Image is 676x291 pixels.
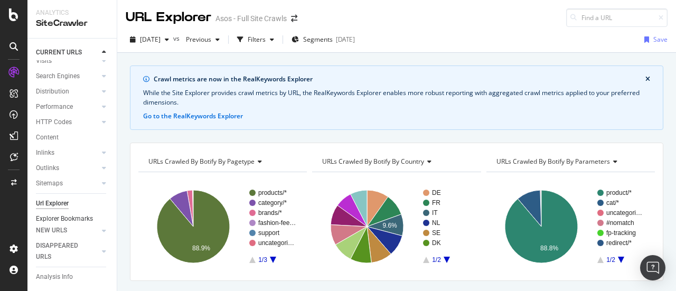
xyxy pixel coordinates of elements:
[36,271,73,283] div: Analysis Info
[143,88,650,107] div: While the Site Explorer provides crawl metrics by URL, the RealKeywords Explorer enables more rob...
[36,198,109,209] a: Url Explorer
[140,35,161,44] span: 2025 Oct. 7th
[173,34,182,43] span: vs
[36,55,52,67] div: Visits
[36,101,99,112] a: Performance
[432,189,441,196] text: DE
[248,35,266,44] div: Filters
[566,8,668,27] input: Find a URL
[540,245,558,252] text: 88.8%
[432,239,441,247] text: DK
[258,199,287,206] text: category/*
[640,255,665,280] div: Open Intercom Messenger
[36,8,108,17] div: Analytics
[36,178,63,189] div: Sitemaps
[36,147,99,158] a: Inlinks
[36,240,99,262] a: DISAPPEARED URLS
[432,229,440,237] text: SE
[258,189,287,196] text: products/*
[606,229,636,237] text: fp-tracking
[432,199,440,206] text: FR
[36,178,99,189] a: Sitemaps
[36,17,108,30] div: SiteCrawler
[148,157,255,166] span: URLs Crawled By Botify By pagetype
[258,209,282,217] text: brands/*
[320,153,471,170] h4: URLs Crawled By Botify By country
[36,132,109,143] a: Content
[36,86,99,97] a: Distribution
[36,117,99,128] a: HTTP Codes
[494,153,645,170] h4: URLs Crawled By Botify By parameters
[643,72,653,86] button: close banner
[291,15,297,22] div: arrow-right-arrow-left
[146,153,297,170] h4: URLs Crawled By Botify By pagetype
[486,181,652,273] svg: A chart.
[336,35,355,44] div: [DATE]
[36,71,99,82] a: Search Engines
[182,35,211,44] span: Previous
[312,181,478,273] svg: A chart.
[36,101,73,112] div: Performance
[640,31,668,48] button: Save
[36,86,69,97] div: Distribution
[182,31,224,48] button: Previous
[215,13,287,24] div: Asos - Full Site Crawls
[606,199,619,206] text: cat/*
[130,65,663,130] div: info banner
[606,219,634,227] text: #nomatch
[36,271,109,283] a: Analysis Info
[287,31,359,48] button: Segments[DATE]
[303,35,333,44] span: Segments
[606,189,632,196] text: product/*
[138,181,304,273] svg: A chart.
[606,256,615,264] text: 1/2
[432,209,438,217] text: IT
[143,111,243,121] button: Go to the RealKeywords Explorer
[258,229,280,237] text: support
[496,157,610,166] span: URLs Crawled By Botify By parameters
[36,163,99,174] a: Outlinks
[154,74,645,84] div: Crawl metrics are now in the RealKeywords Explorer
[36,225,99,236] a: NEW URLS
[653,35,668,44] div: Save
[36,47,99,58] a: CURRENT URLS
[258,256,267,264] text: 1/3
[36,213,109,224] a: Explorer Bookmarks
[432,256,441,264] text: 1/2
[126,31,173,48] button: [DATE]
[36,117,72,128] div: HTTP Codes
[432,219,440,227] text: NL
[36,240,89,262] div: DISAPPEARED URLS
[36,132,59,143] div: Content
[606,239,632,247] text: redirect/*
[606,209,642,217] text: uncategori…
[36,198,69,209] div: Url Explorer
[258,239,294,247] text: uncategori…
[36,147,54,158] div: Inlinks
[36,71,80,82] div: Search Engines
[126,8,211,26] div: URL Explorer
[36,47,82,58] div: CURRENT URLS
[233,31,278,48] button: Filters
[383,222,398,229] text: 9.6%
[192,245,210,252] text: 88.9%
[36,163,59,174] div: Outlinks
[322,157,424,166] span: URLs Crawled By Botify By country
[258,219,296,227] text: fashion-fee…
[36,213,93,224] div: Explorer Bookmarks
[36,55,99,67] a: Visits
[36,225,67,236] div: NEW URLS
